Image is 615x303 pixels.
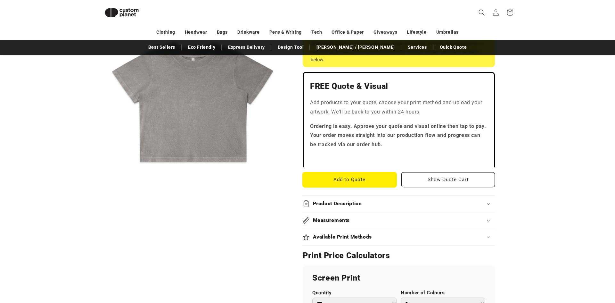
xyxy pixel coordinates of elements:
[401,172,495,187] button: Show Quote Cart
[275,42,307,53] a: Design Tool
[313,234,372,240] h2: Available Print Methods
[437,42,470,53] a: Quick Quote
[225,42,268,53] a: Express Delivery
[237,27,259,38] a: Drinkware
[303,212,495,229] summary: Measurements
[99,3,144,23] img: Custom Planet
[99,10,287,197] media-gallery: Gallery Viewer
[269,27,302,38] a: Pens & Writing
[145,42,178,53] a: Best Sellers
[185,27,207,38] a: Headwear
[303,229,495,245] summary: Available Print Methods
[310,155,488,161] iframe: Customer reviews powered by Trustpilot
[332,27,364,38] a: Office & Paper
[373,27,397,38] a: Giveaways
[185,42,218,53] a: Eco Friendly
[436,27,459,38] a: Umbrellas
[407,27,426,38] a: Lifestyle
[310,123,486,148] strong: Ordering is easy. Approve your quote and visual online then tap to pay. Your order moves straight...
[312,290,397,296] label: Quantity
[401,290,485,296] label: Number of Colours
[405,42,430,53] a: Services
[156,27,175,38] a: Clothing
[313,217,350,224] h2: Measurements
[303,196,495,212] summary: Product Description
[217,27,228,38] a: Bags
[312,273,485,283] h2: Screen Print
[303,250,495,261] h2: Print Price Calculators
[313,200,362,207] h2: Product Description
[303,172,397,187] button: Add to Quote
[509,234,615,303] iframe: Chat Widget
[310,98,488,117] p: Add products to your quote, choose your print method and upload your artwork. We'll be back to yo...
[311,27,322,38] a: Tech
[475,5,489,20] summary: Search
[310,81,488,91] h2: FREE Quote & Visual
[313,42,398,53] a: [PERSON_NAME] / [PERSON_NAME]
